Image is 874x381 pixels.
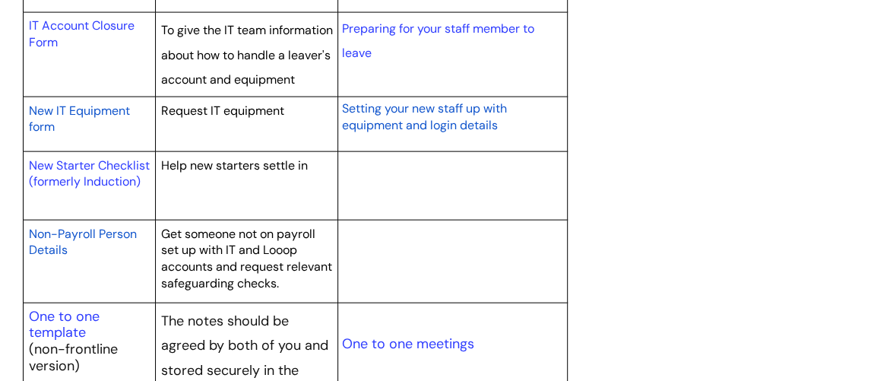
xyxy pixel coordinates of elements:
span: Get someone not on payroll set up with IT and Looop accounts and request relevant safeguarding ch... [161,226,332,291]
span: Request IT equipment [161,103,284,119]
span: Setting your new staff up with equipment and login details [341,100,506,133]
p: (non-frontline version) [29,341,150,374]
a: IT Account Closure Form [29,17,135,50]
a: Setting your new staff up with equipment and login details [341,99,506,134]
a: New Starter Checklist (formerly Induction) [29,157,150,190]
span: Help new starters settle in [161,157,308,173]
a: New IT Equipment form [29,101,130,136]
span: New IT Equipment form [29,103,130,135]
span: To give the IT team information about how to handle a leaver's account and equipment [161,22,333,87]
span: Non-Payroll Person Details [29,226,137,259]
a: One to one meetings [341,335,473,353]
a: Preparing for your staff member to leave [341,21,534,61]
a: One to one template [29,307,100,342]
a: Non-Payroll Person Details [29,224,137,259]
